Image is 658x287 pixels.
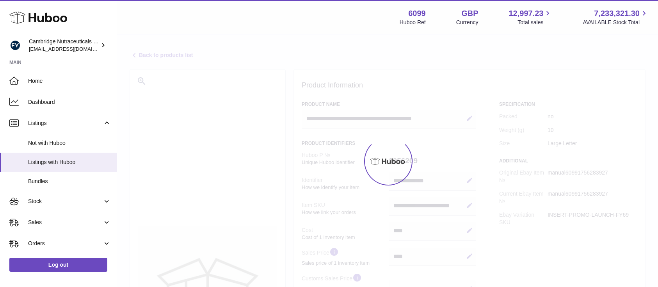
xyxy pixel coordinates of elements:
[29,38,99,53] div: Cambridge Nutraceuticals Ltd
[408,8,426,19] strong: 6099
[28,219,103,226] span: Sales
[28,119,103,127] span: Listings
[583,19,649,26] span: AVAILABLE Stock Total
[28,139,111,147] span: Not with Huboo
[28,198,103,205] span: Stock
[28,98,111,106] span: Dashboard
[461,8,478,19] strong: GBP
[518,19,552,26] span: Total sales
[583,8,649,26] a: 7,233,321.30 AVAILABLE Stock Total
[594,8,640,19] span: 7,233,321.30
[509,8,552,26] a: 12,997.23 Total sales
[9,258,107,272] a: Log out
[28,240,103,247] span: Orders
[400,19,426,26] div: Huboo Ref
[456,19,478,26] div: Currency
[28,159,111,166] span: Listings with Huboo
[9,39,21,51] img: internalAdmin-6099@internal.huboo.com
[28,178,111,185] span: Bundles
[29,46,115,52] span: [EMAIL_ADDRESS][DOMAIN_NAME]
[509,8,543,19] span: 12,997.23
[28,77,111,85] span: Home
